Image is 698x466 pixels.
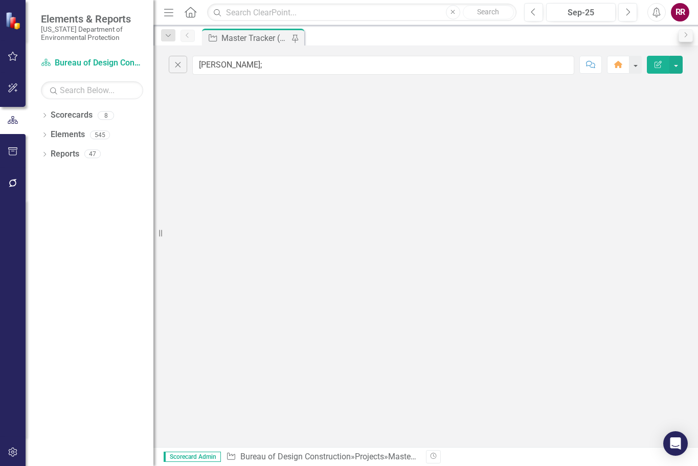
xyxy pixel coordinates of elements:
div: 545 [90,130,110,139]
img: ClearPoint Strategy [5,12,23,30]
span: Scorecard Admin [164,452,221,462]
div: Master Tracker (External) [388,452,479,461]
div: Master Tracker (External) [221,32,289,45]
div: Sep-25 [550,7,613,19]
a: Projects [355,452,384,461]
div: » » [226,451,418,463]
button: RR [671,3,689,21]
input: Search Below... [41,81,143,99]
input: Search ClearPoint... [207,4,516,21]
span: Elements & Reports [41,13,143,25]
button: Search [463,5,514,19]
input: Find in Master Tracker (External)... [192,56,574,75]
div: Open Intercom Messenger [663,431,688,456]
a: Bureau of Design Construction [240,452,351,461]
div: 8 [98,111,114,120]
div: 47 [84,150,101,159]
small: [US_STATE] Department of Environmental Protection [41,25,143,42]
a: Bureau of Design Construction [41,57,143,69]
a: Reports [51,148,79,160]
button: Sep-25 [546,3,616,21]
a: Scorecards [51,109,93,121]
span: Search [477,8,499,16]
a: Elements [51,129,85,141]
